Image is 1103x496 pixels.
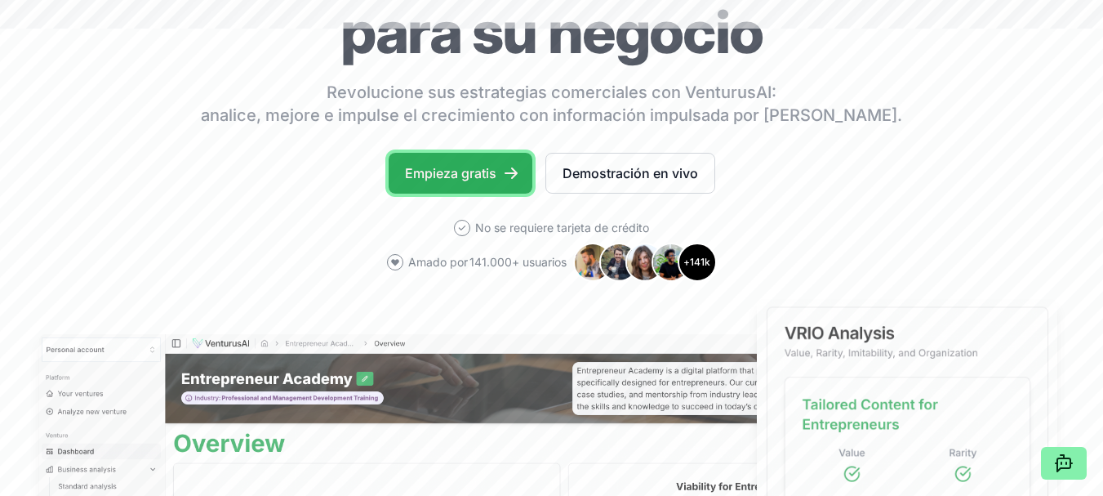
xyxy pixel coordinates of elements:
[563,165,698,181] font: Demostración en vivo
[625,243,665,282] img: Avatar 3
[573,243,612,282] img: Avatar 1
[652,243,691,282] img: Avatar 4
[599,243,638,282] img: Avatar 2
[405,165,496,181] font: Empieza gratis
[389,153,532,194] a: Empieza gratis
[545,153,715,194] a: Demostración en vivo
